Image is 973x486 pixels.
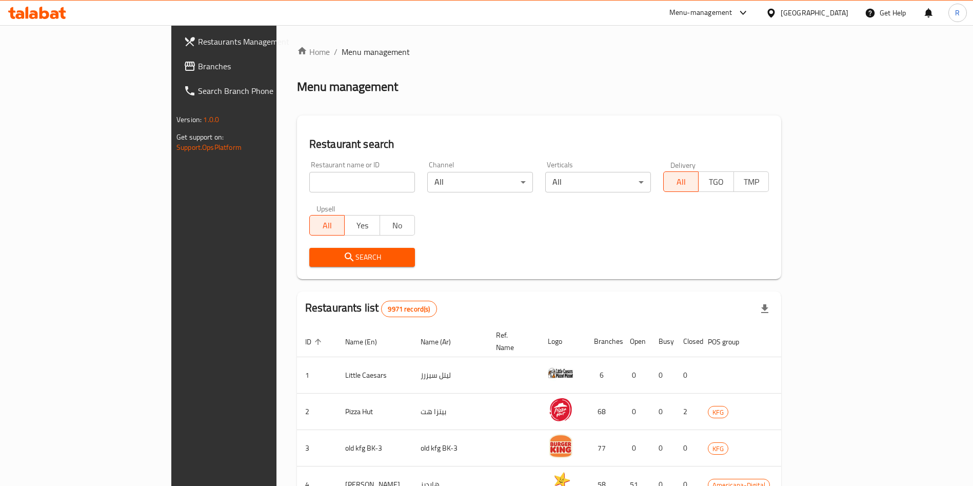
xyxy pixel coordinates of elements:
[175,79,334,103] a: Search Branch Phone
[496,329,527,354] span: Ref. Name
[650,394,675,430] td: 0
[380,215,415,236] button: No
[337,357,412,394] td: Little Caesars
[650,326,675,357] th: Busy
[781,7,848,18] div: [GEOGRAPHIC_DATA]
[675,394,700,430] td: 2
[708,406,728,418] span: KFG
[622,430,650,466] td: 0
[198,60,326,72] span: Branches
[733,171,769,192] button: TMP
[309,172,415,192] input: Search for restaurant name or ID..
[412,394,488,430] td: بيتزا هت
[316,205,335,212] label: Upsell
[203,113,219,126] span: 1.0.0
[349,218,375,233] span: Yes
[668,174,694,189] span: All
[314,218,341,233] span: All
[622,394,650,430] td: 0
[622,357,650,394] td: 0
[412,357,488,394] td: ليتل سيزرز
[698,171,733,192] button: TGO
[545,172,651,192] div: All
[337,394,412,430] td: Pizza Hut
[305,336,325,348] span: ID
[675,357,700,394] td: 0
[309,137,769,152] h2: Restaurant search
[382,304,436,314] span: 9971 record(s)
[650,357,675,394] td: 0
[384,218,411,233] span: No
[198,85,326,97] span: Search Branch Phone
[175,29,334,54] a: Restaurants Management
[305,300,437,317] h2: Restaurants list
[669,7,732,19] div: Menu-management
[427,172,533,192] div: All
[421,336,464,348] span: Name (Ar)
[540,326,586,357] th: Logo
[752,297,777,321] div: Export file
[548,360,573,386] img: Little Caesars
[317,251,407,264] span: Search
[586,357,622,394] td: 6
[622,326,650,357] th: Open
[309,215,345,236] button: All
[297,79,398,95] h2: Menu management
[412,430,488,466] td: old kfg BK-3
[176,130,224,144] span: Get support on:
[297,46,781,58] nav: breadcrumb
[663,171,699,192] button: All
[703,174,729,189] span: TGO
[345,336,390,348] span: Name (En)
[708,443,728,455] span: KFG
[955,7,960,18] span: R
[738,174,765,189] span: TMP
[176,141,242,154] a: Support.OpsPlatform
[342,46,410,58] span: Menu management
[381,301,436,317] div: Total records count
[334,46,337,58] li: /
[198,35,326,48] span: Restaurants Management
[176,113,202,126] span: Version:
[344,215,380,236] button: Yes
[586,326,622,357] th: Branches
[586,394,622,430] td: 68
[548,397,573,422] img: Pizza Hut
[586,430,622,466] td: 77
[175,54,334,79] a: Branches
[548,433,573,459] img: old kfg BK-3
[650,430,675,466] td: 0
[309,248,415,267] button: Search
[708,336,752,348] span: POS group
[670,161,696,168] label: Delivery
[675,430,700,466] td: 0
[675,326,700,357] th: Closed
[337,430,412,466] td: old kfg BK-3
